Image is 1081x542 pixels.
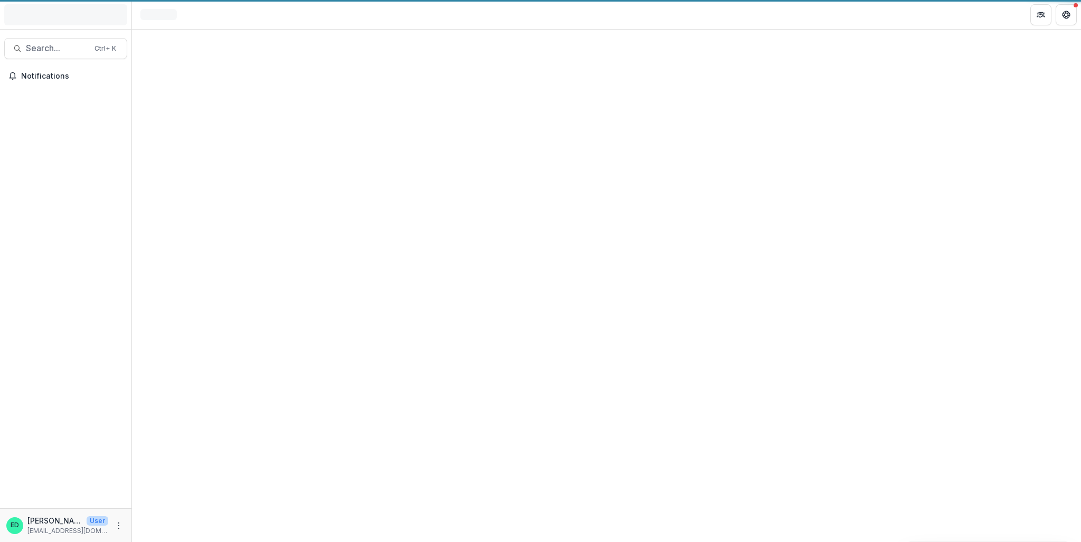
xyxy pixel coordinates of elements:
[4,68,127,84] button: Notifications
[112,519,125,532] button: More
[27,515,82,526] p: [PERSON_NAME]
[136,7,181,22] nav: breadcrumb
[87,516,108,526] p: User
[92,43,118,54] div: Ctrl + K
[1056,4,1077,25] button: Get Help
[1030,4,1051,25] button: Partners
[27,526,108,536] p: [EMAIL_ADDRESS][DOMAIN_NAME]
[21,72,123,81] span: Notifications
[4,38,127,59] button: Search...
[26,43,88,53] span: Search...
[11,522,19,529] div: Estevan D. Delgado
